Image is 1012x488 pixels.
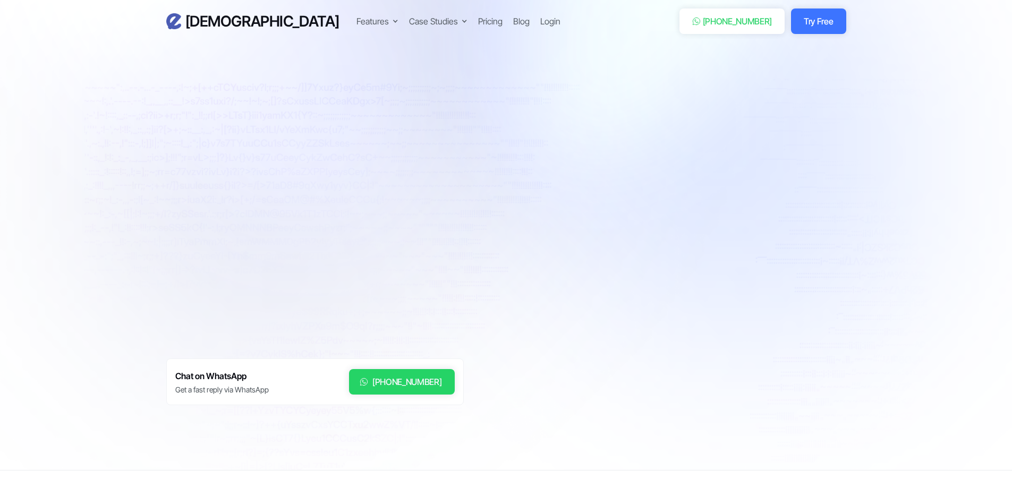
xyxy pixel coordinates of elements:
[703,15,772,28] div: [PHONE_NUMBER]
[356,15,389,28] div: Features
[540,15,560,28] a: Login
[175,384,269,395] div: Get a fast reply via WhatsApp
[166,12,339,31] a: home
[513,15,530,28] a: Blog
[349,369,455,395] a: [PHONE_NUMBER]
[679,8,785,34] a: [PHONE_NUMBER]
[175,369,269,383] h6: Chat on WhatsApp
[372,375,442,388] div: [PHONE_NUMBER]
[356,15,398,28] div: Features
[185,12,339,31] h3: [DEMOGRAPHIC_DATA]
[791,8,846,34] a: Try Free
[409,15,458,28] div: Case Studies
[409,15,467,28] div: Case Studies
[478,15,503,28] a: Pricing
